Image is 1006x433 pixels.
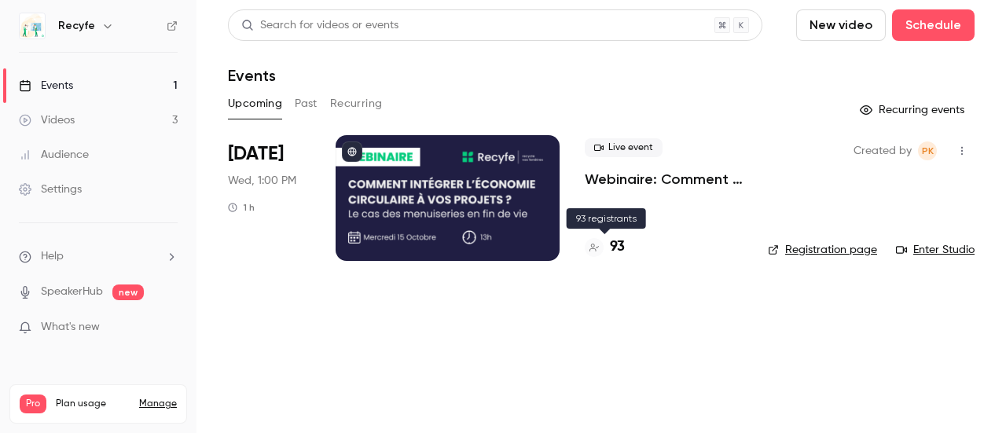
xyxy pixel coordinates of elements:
[918,141,937,160] span: Pauline KATCHAVENDA
[41,319,100,336] span: What's new
[19,182,82,197] div: Settings
[796,9,886,41] button: New video
[159,321,178,335] iframe: Noticeable Trigger
[896,242,975,258] a: Enter Studio
[56,398,130,410] span: Plan usage
[20,394,46,413] span: Pro
[228,66,276,85] h1: Events
[112,284,144,300] span: new
[585,170,743,189] a: Webinaire: Comment intégrer l'économie circulaire dans vos projets ?
[892,9,975,41] button: Schedule
[768,242,877,258] a: Registration page
[585,237,625,258] a: 93
[228,135,310,261] div: Oct 15 Wed, 1:00 PM (Europe/Paris)
[610,237,625,258] h4: 93
[19,248,178,265] li: help-dropdown-opener
[41,284,103,300] a: SpeakerHub
[19,147,89,163] div: Audience
[330,91,383,116] button: Recurring
[922,141,934,160] span: PK
[228,141,284,167] span: [DATE]
[139,398,177,410] a: Manage
[228,201,255,214] div: 1 h
[853,97,975,123] button: Recurring events
[854,141,912,160] span: Created by
[19,78,73,94] div: Events
[228,91,282,116] button: Upcoming
[58,18,95,34] h6: Recyfe
[295,91,318,116] button: Past
[20,13,45,39] img: Recyfe
[228,173,296,189] span: Wed, 1:00 PM
[41,248,64,265] span: Help
[241,17,398,34] div: Search for videos or events
[19,112,75,128] div: Videos
[585,138,663,157] span: Live event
